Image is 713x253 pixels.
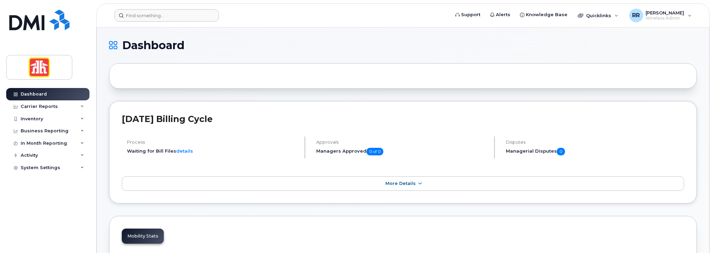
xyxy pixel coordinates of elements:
h2: [DATE] Billing Cycle [122,114,684,124]
h4: Process [127,140,299,145]
span: 0 of 0 [366,148,383,155]
a: details [176,148,193,154]
span: More Details [385,181,416,186]
h4: Disputes [506,140,684,145]
h5: Managerial Disputes [506,148,684,155]
span: 0 [557,148,565,155]
li: Waiting for Bill Files [127,148,299,154]
h5: Managers Approved [316,148,488,155]
h4: Approvals [316,140,488,145]
span: Dashboard [122,40,184,51]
